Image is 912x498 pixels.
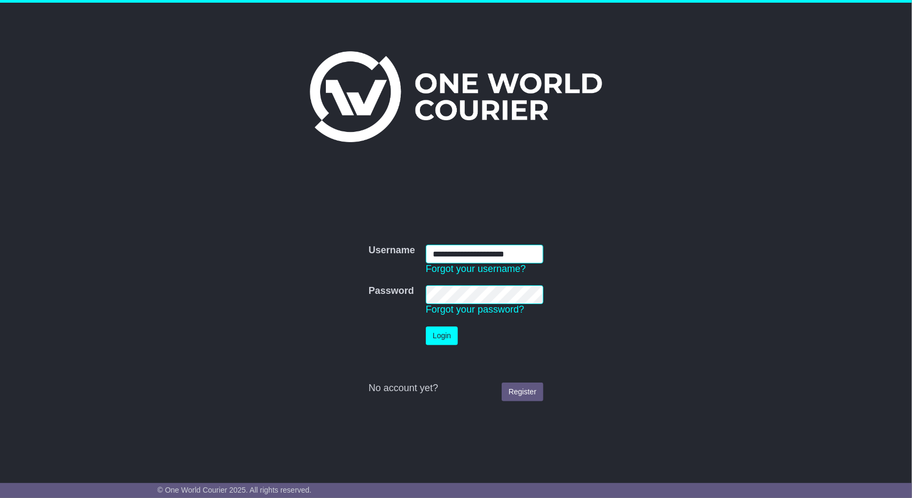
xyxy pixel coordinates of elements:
img: One World [310,51,602,142]
div: No account yet? [369,383,543,394]
span: © One World Courier 2025. All rights reserved. [158,486,312,494]
label: Password [369,285,414,297]
a: Register [502,383,543,401]
a: Forgot your password? [426,304,524,315]
button: Login [426,326,458,345]
a: Forgot your username? [426,263,526,274]
label: Username [369,245,415,256]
